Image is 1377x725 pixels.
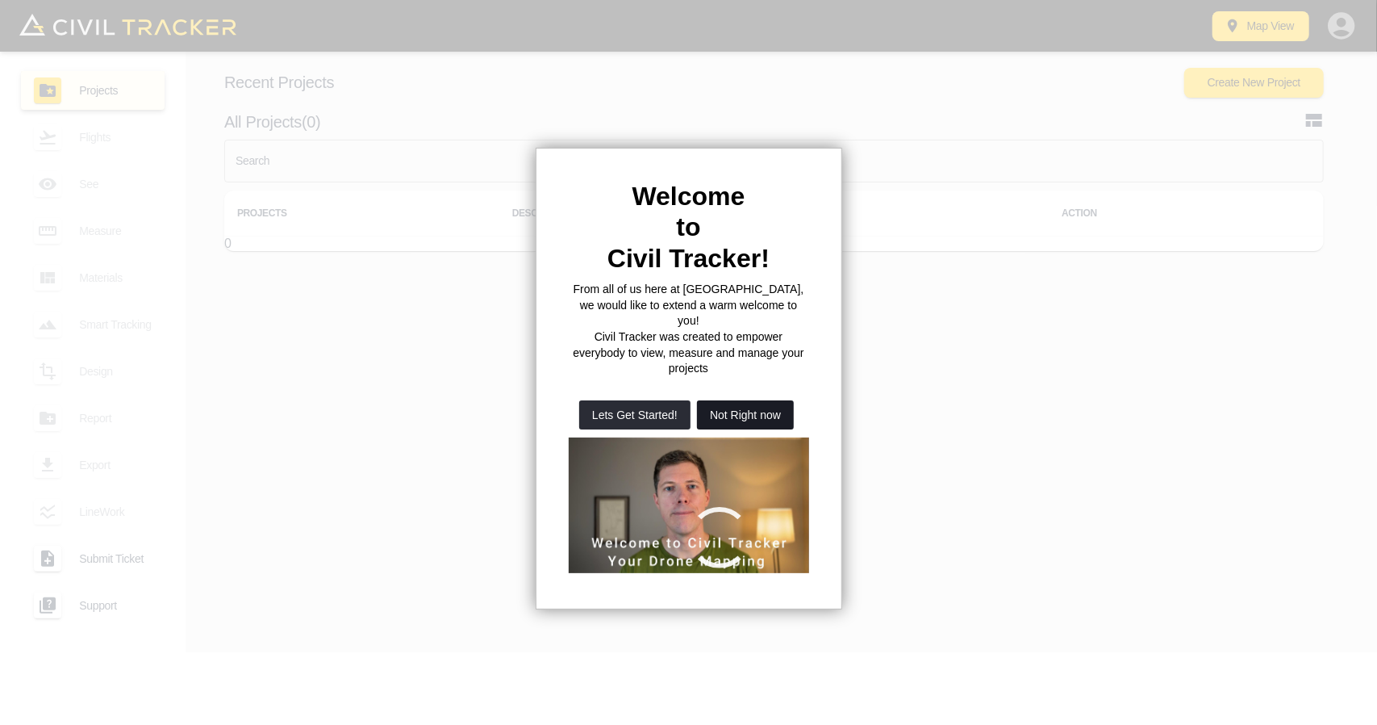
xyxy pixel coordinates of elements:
h2: to [569,212,809,242]
h2: Civil Tracker! [569,243,809,274]
p: From all of us here at [GEOGRAPHIC_DATA], we would like to extend a warm welcome to you! [569,282,809,329]
h2: Welcome [569,181,809,212]
button: Not Right now [697,400,794,430]
button: Lets Get Started! [579,400,691,430]
p: Civil Tracker was created to empower everybody to view, measure and manage your projects [569,329,809,377]
iframe: Welcome to Civil Tracker [569,438,810,573]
